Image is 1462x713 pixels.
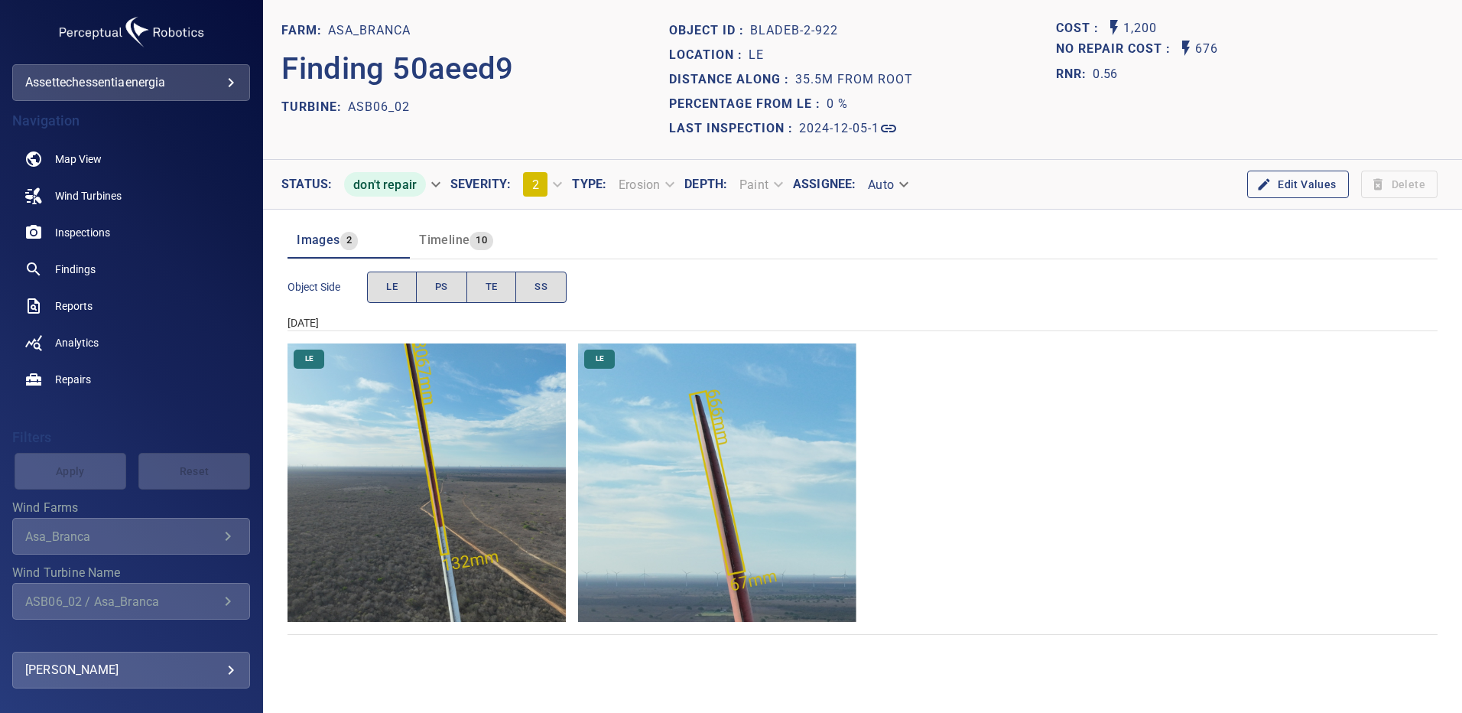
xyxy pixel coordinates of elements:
span: Wind Turbines [55,188,122,203]
span: SS [534,278,547,296]
span: Timeline [419,233,469,247]
button: LE [367,272,417,303]
span: Images [297,233,340,247]
div: 2 [511,166,572,203]
span: Map View [55,151,102,167]
span: 2 [340,232,358,249]
p: Last Inspection : [669,119,799,138]
span: TE [486,278,498,296]
img: Asa_Branca/ASB06_02/2024-12-05-1/2024-12-05-2/image73wp73.jpg [578,343,856,622]
div: Wind Turbine Name [12,583,250,620]
span: Findings [55,262,96,277]
a: analytics noActive [12,324,250,361]
a: reports noActive [12,288,250,324]
a: findings noActive [12,251,250,288]
h4: Navigation [12,113,250,129]
div: objectSide [367,272,567,303]
p: 0 % [827,95,848,113]
p: Finding 50aeed9 [281,46,514,92]
a: windturbines noActive [12,177,250,214]
span: The base labour and equipment costs to repair the finding. Does not include the loss of productio... [1056,18,1105,39]
h1: No Repair Cost : [1056,42,1177,57]
span: Repairs [55,372,91,387]
span: LE [296,353,323,364]
h1: RNR: [1056,65,1093,83]
div: don't repair [332,166,450,203]
label: Depth : [684,178,727,190]
label: Wind Turbine Name [12,567,250,579]
span: don't repair [344,177,426,192]
div: [PERSON_NAME] [25,658,237,682]
p: Asa_Branca [328,21,411,40]
label: Status : [281,178,332,190]
p: FARM: [281,21,328,40]
p: Distance along : [669,70,795,89]
p: 35.5m from root [795,70,913,89]
span: Analytics [55,335,99,350]
h1: Cost : [1056,21,1105,36]
div: Wind Farms [12,518,250,555]
p: Object ID : [669,21,750,40]
div: Erosion [606,171,684,198]
p: LE [749,46,764,64]
span: LE [386,278,398,296]
svg: Auto Cost [1105,18,1123,37]
p: bladeB-2-922 [750,21,838,40]
div: assettechessentiaenergia [12,64,250,101]
span: Object Side [288,279,367,295]
label: Type : [572,178,606,190]
label: Assignee : [793,178,856,190]
p: 2024-12-05-1 [799,119,879,138]
label: Severity : [450,178,511,190]
svg: Auto No Repair Cost [1177,39,1195,57]
span: LE [586,353,613,364]
img: Asa_Branca/ASB06_02/2024-12-05-1/2024-12-05-2/image72wp72.jpg [288,343,566,622]
h4: Filters [12,430,250,445]
button: Edit Values [1247,171,1348,199]
div: Asa_Branca [25,529,219,544]
span: PS [435,278,448,296]
img: assettechessentiaenergia-logo [55,12,208,52]
span: Reports [55,298,93,314]
div: assettechessentiaenergia [25,70,237,95]
span: Projected additional costs incurred by waiting 1 year to repair. This is a function of possible i... [1056,39,1177,60]
p: 1,200 [1123,18,1157,39]
div: Auto [856,171,918,198]
p: 0.56 [1093,65,1117,83]
div: [DATE] [288,315,1438,330]
a: inspections noActive [12,214,250,251]
p: Location : [669,46,749,64]
p: ASB06_02 [348,98,410,116]
p: 676 [1195,39,1218,60]
span: Inspections [55,225,110,240]
span: 2 [532,177,539,192]
button: PS [416,272,467,303]
div: ASB06_02 / Asa_Branca [25,594,219,609]
label: Wind Farms [12,502,250,514]
a: repairs noActive [12,361,250,398]
p: Percentage from LE : [669,95,827,113]
a: map noActive [12,141,250,177]
span: The ratio of the additional incurred cost of repair in 1 year and the cost of repairing today. Fi... [1056,62,1117,86]
button: SS [515,272,567,303]
a: 2024-12-05-1 [799,119,898,138]
button: TE [466,272,517,303]
p: TURBINE: [281,98,348,116]
span: 10 [469,232,493,249]
div: Paint [727,171,793,198]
